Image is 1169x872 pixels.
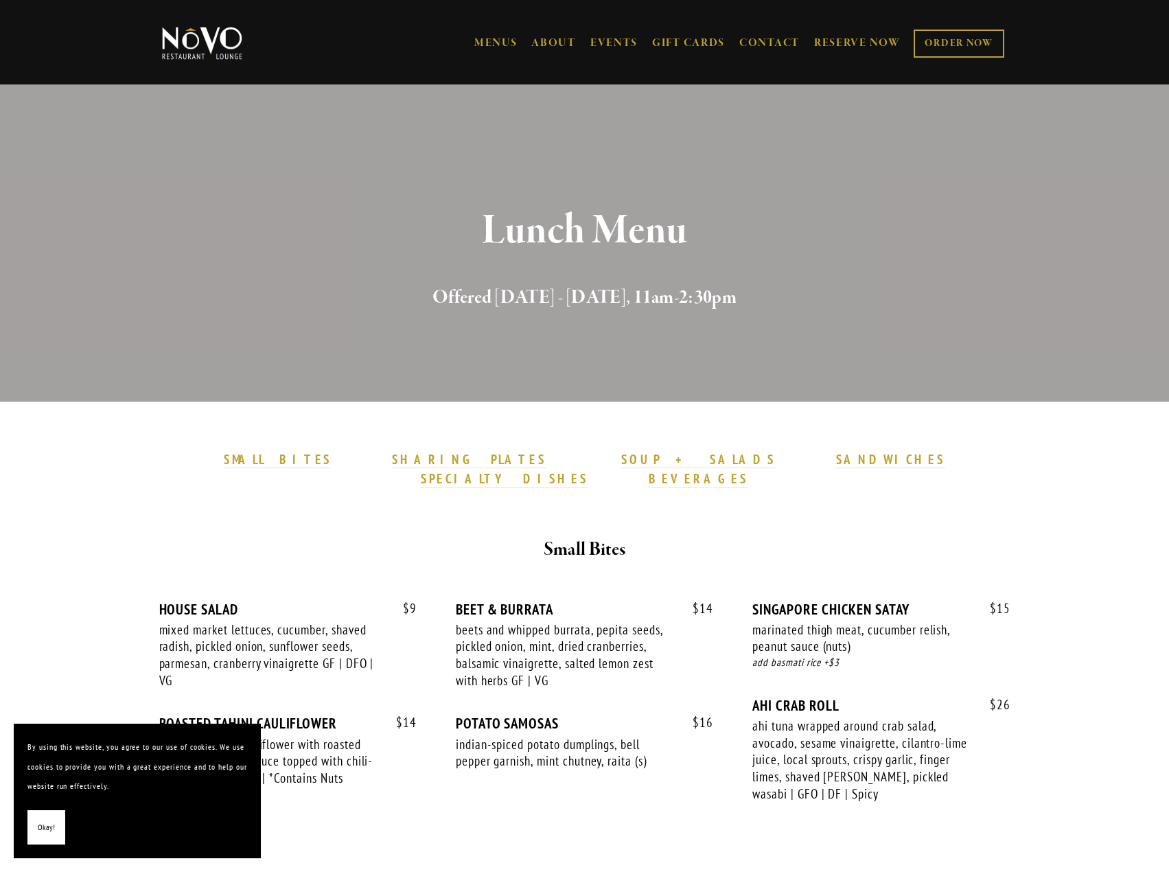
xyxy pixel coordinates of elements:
[544,538,625,562] strong: Small Bites
[403,600,410,617] span: $
[693,714,699,731] span: $
[752,718,971,803] div: ahi tuna wrapped around crab salad, avocado, sesame vinaigrette, cilantro-lime juice, local sprou...
[38,818,55,838] span: Okay!
[224,451,332,468] strong: SMALL BITES
[621,451,775,468] strong: SOUP + SALADS
[14,724,261,858] section: Cookie banner
[679,601,713,617] span: 14
[456,601,713,618] div: BEET & BURRATA
[914,30,1004,58] a: ORDER NOW
[27,737,247,796] p: By using this website, you agree to our use of cookies. We use cookies to provide you with a grea...
[456,715,713,732] div: POTATO SAMOSAS
[693,600,699,617] span: $
[224,451,332,469] a: SMALL BITES
[456,736,674,770] div: indian-spiced potato dumplings, bell pepper garnish, mint chutney, raita (s)
[456,621,674,689] div: beets and whipped burrata, pepita seeds, pickled onion, mint, dried cranberries, balsamic vinaigr...
[474,36,518,50] a: MENUS
[752,697,1010,714] div: AHI CRAB ROLL
[990,696,997,713] span: $
[836,451,946,469] a: SANDWICHES
[421,470,588,488] a: SPECIALTY DISHES
[752,601,1010,618] div: SINGAPORE CHICKEN SATAY
[739,30,800,56] a: CONTACT
[392,451,546,469] a: SHARING PLATES
[27,810,65,845] button: Okay!
[990,600,997,617] span: $
[649,470,749,487] strong: BEVERAGES
[752,655,1010,671] div: add basmati rice +$3
[976,697,1010,713] span: 26
[649,470,749,488] a: BEVERAGES
[159,736,378,787] div: baharat dusted cauliflower with roasted red pepper-tahini sauce topped with chili-lime cashews GF...
[382,715,417,731] span: 14
[679,715,713,731] span: 16
[185,209,985,253] h1: Lunch Menu
[836,451,946,468] strong: SANDWICHES
[185,284,985,312] h2: Offered [DATE] - [DATE], 11am-2:30pm
[976,601,1010,617] span: 15
[621,451,775,469] a: SOUP + SALADS
[159,601,417,618] div: HOUSE SALAD
[396,714,403,731] span: $
[814,30,901,56] a: RESERVE NOW
[590,36,638,50] a: EVENTS
[652,30,725,56] a: GIFT CARDS
[392,451,546,468] strong: SHARING PLATES
[421,470,588,487] strong: SPECIALTY DISHES
[531,36,576,50] a: ABOUT
[389,601,417,617] span: 9
[159,715,417,732] div: ROASTED TAHINI CAULIFLOWER
[752,621,971,655] div: marinated thigh meat, cucumber relish, peanut sauce (nuts)
[159,26,245,60] img: Novo Restaurant &amp; Lounge
[159,621,378,689] div: mixed market lettuces, cucumber, shaved radish, pickled onion, sunflower seeds, parmesan, cranber...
